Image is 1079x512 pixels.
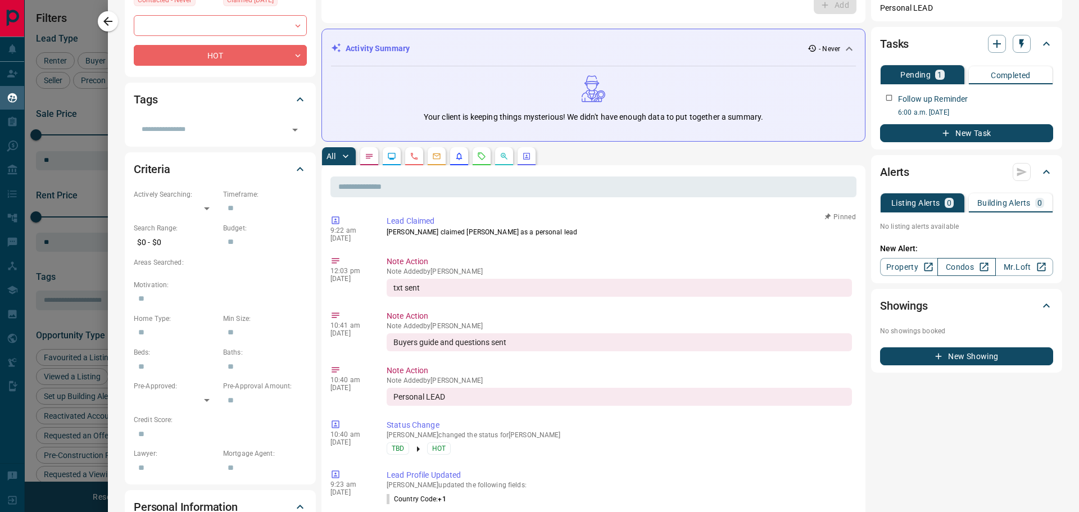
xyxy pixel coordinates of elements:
p: - Never [819,44,840,54]
button: New Task [880,124,1053,142]
p: [PERSON_NAME] changed the status for [PERSON_NAME] [387,431,852,439]
p: Areas Searched: [134,257,307,268]
p: 10:41 am [330,321,370,329]
p: [PERSON_NAME] updated the following fields: [387,481,852,489]
p: Min Size: [223,314,307,324]
svg: Emails [432,152,441,161]
p: Credit Score: [134,415,307,425]
p: Note Action [387,256,852,268]
p: 6:00 a.m. [DATE] [898,107,1053,117]
svg: Listing Alerts [455,152,464,161]
h2: Tasks [880,35,909,53]
p: [PERSON_NAME] claimed [PERSON_NAME] as a personal lead [387,227,852,237]
p: Personal LEAD [880,2,1053,14]
a: Condos [937,258,995,276]
p: 12:03 pm [330,267,370,275]
p: 0 [947,199,951,207]
p: No showings booked [880,326,1053,336]
p: Completed [991,71,1031,79]
p: Note Added by [PERSON_NAME] [387,322,852,330]
svg: Lead Browsing Activity [387,152,396,161]
p: Follow up Reminder [898,93,968,105]
p: Motivation: [134,280,307,290]
svg: Notes [365,152,374,161]
p: Lead Claimed [387,215,852,227]
p: Country Code : [387,494,446,504]
svg: Requests [477,152,486,161]
p: 9:23 am [330,481,370,488]
p: Timeframe: [223,189,307,200]
p: Search Range: [134,223,217,233]
p: Lawyer: [134,448,217,459]
span: TBD [392,443,404,454]
div: Buyers guide and questions sent [387,333,852,351]
p: 0 [1037,199,1042,207]
p: 9:22 am [330,226,370,234]
div: HOT [134,45,307,66]
h2: Criteria [134,160,170,178]
svg: Agent Actions [522,152,531,161]
div: Alerts [880,158,1053,185]
p: Building Alerts [977,199,1031,207]
p: Status Change [387,419,852,431]
p: Mortgage Agent: [223,448,307,459]
p: [DATE] [330,488,370,496]
p: [DATE] [330,438,370,446]
p: [DATE] [330,275,370,283]
a: Property [880,258,938,276]
svg: Calls [410,152,419,161]
h2: Tags [134,90,157,108]
p: 10:40 am [330,376,370,384]
button: Open [287,122,303,138]
a: Mr.Loft [995,258,1053,276]
p: Beds: [134,347,217,357]
p: Baths: [223,347,307,357]
p: Note Action [387,365,852,377]
button: New Showing [880,347,1053,365]
p: $0 - $0 [134,233,217,252]
p: Note Action [387,310,852,322]
p: 1 [937,71,942,79]
h2: Alerts [880,163,909,181]
p: Lead Profile Updated [387,469,852,481]
p: All [327,152,336,160]
p: [DATE] [330,384,370,392]
h2: Showings [880,297,928,315]
div: Tasks [880,30,1053,57]
button: Pinned [824,212,856,222]
svg: Opportunities [500,152,509,161]
p: Activity Summary [346,43,410,55]
p: Your client is keeping things mysterious! We didn't have enough data to put together a summary. [424,111,763,123]
p: Pre-Approved: [134,381,217,391]
p: Pre-Approval Amount: [223,381,307,391]
p: Actively Searching: [134,189,217,200]
p: Home Type: [134,314,217,324]
p: Note Added by [PERSON_NAME] [387,268,852,275]
div: Tags [134,86,307,113]
p: Budget: [223,223,307,233]
p: Note Added by [PERSON_NAME] [387,377,852,384]
span: +1 [438,495,446,503]
p: Pending [900,71,931,79]
div: Personal LEAD [387,388,852,406]
p: New Alert: [880,243,1053,255]
p: Listing Alerts [891,199,940,207]
div: Showings [880,292,1053,319]
p: No listing alerts available [880,221,1053,232]
div: Criteria [134,156,307,183]
p: [DATE] [330,234,370,242]
div: txt sent [387,279,852,297]
p: [DATE] [330,329,370,337]
div: Activity Summary- Never [331,38,856,59]
p: 10:40 am [330,431,370,438]
span: HOT [432,443,446,454]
